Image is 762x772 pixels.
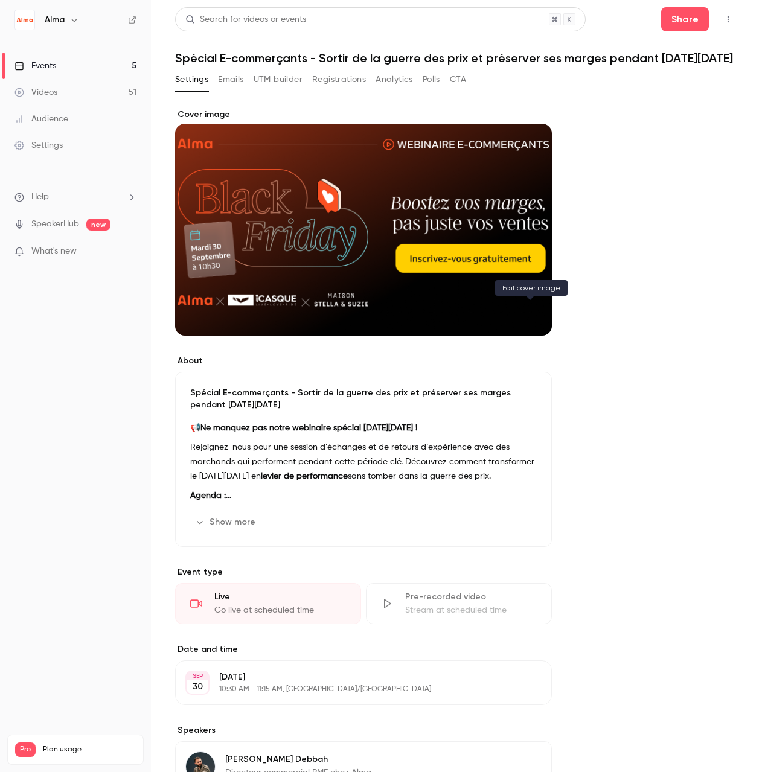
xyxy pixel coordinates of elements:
[15,10,34,30] img: Alma
[43,745,136,754] span: Plan usage
[218,70,243,89] button: Emails
[366,583,552,624] div: Pre-recorded videoStream at scheduled time
[175,70,208,89] button: Settings
[187,672,208,680] div: SEP
[190,512,263,532] button: Show more
[14,60,56,72] div: Events
[405,604,537,616] div: Stream at scheduled time
[312,70,366,89] button: Registrations
[15,742,36,757] span: Pro
[14,113,68,125] div: Audience
[175,583,361,624] div: LiveGo live at scheduled time
[225,753,371,765] p: [PERSON_NAME] Debbah
[219,671,488,683] p: [DATE]
[214,604,346,616] div: Go live at scheduled time
[193,681,203,693] p: 30
[14,86,57,98] div: Videos
[190,387,537,411] p: Spécial E-commerçants - Sortir de la guerre des prix et préserver ses marges pendant [DATE][DATE]
[175,51,738,65] h1: Spécial E-commerçants - Sortir de la guerre des prix et préserver ses marges pendant [DATE][DATE]
[450,70,466,89] button: CTA
[190,440,537,483] p: Rejoignez-nous pour une session d’échanges et de retours d’expérience avec des marchands qui perf...
[14,139,63,152] div: Settings
[86,219,110,231] span: new
[405,591,537,603] div: Pre-recorded video
[190,491,231,500] strong: Agenda :
[185,13,306,26] div: Search for videos or events
[175,643,552,656] label: Date and time
[214,591,346,603] div: Live
[254,70,303,89] button: UTM builder
[31,218,79,231] a: SpeakerHub
[175,109,552,121] label: Cover image
[14,191,136,203] li: help-dropdown-opener
[423,70,440,89] button: Polls
[261,472,348,480] strong: levier de performance
[175,566,552,578] p: Event type
[175,109,552,336] section: Cover image
[376,70,413,89] button: Analytics
[175,355,552,367] label: About
[45,14,65,26] h6: Alma
[190,421,537,435] p: 📢
[31,191,49,203] span: Help
[200,424,417,432] strong: Ne manquez pas notre webinaire spécial [DATE][DATE] !
[661,7,709,31] button: Share
[175,724,552,736] label: Speakers
[31,245,77,258] span: What's new
[122,246,136,257] iframe: Noticeable Trigger
[219,684,488,694] p: 10:30 AM - 11:15 AM, [GEOGRAPHIC_DATA]/[GEOGRAPHIC_DATA]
